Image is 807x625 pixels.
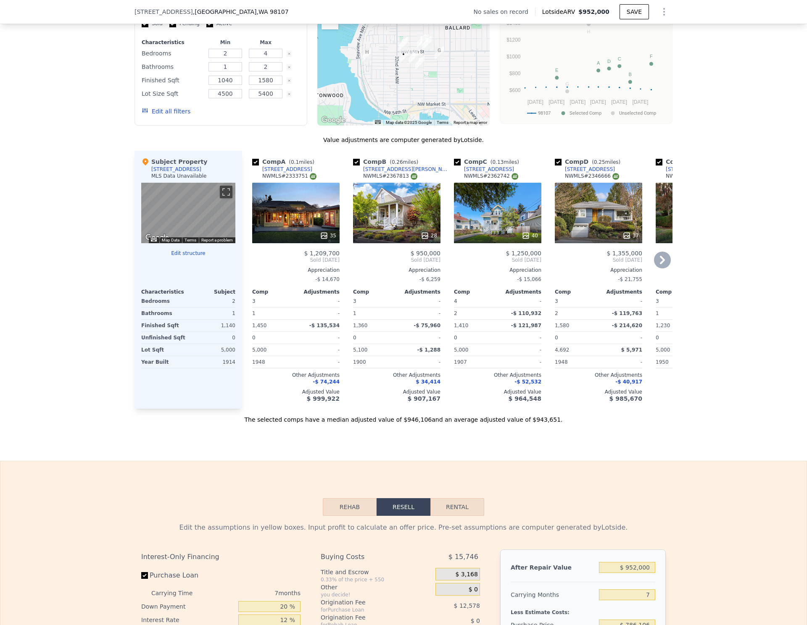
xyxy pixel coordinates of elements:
div: Appreciation [252,267,340,273]
div: NWMLS # 2304727 [666,173,720,180]
button: Resell [377,498,430,516]
text: $1400 [506,20,521,26]
span: 1,450 [252,323,266,328]
span: [STREET_ADDRESS] [134,8,193,16]
span: 0 [252,335,256,341]
text: [DATE] [570,99,586,105]
span: $952,000 [578,8,609,15]
a: [STREET_ADDRESS] [454,166,514,173]
div: Unfinished Sqft [141,332,187,344]
div: - [398,307,440,319]
div: 1948 [252,356,294,368]
div: 3026 NW 65th St [399,37,408,51]
div: - [600,295,642,307]
div: - [298,295,340,307]
span: 1,580 [555,323,569,328]
div: [STREET_ADDRESS] [262,166,312,173]
div: NWMLS # 2367813 [363,173,417,180]
div: 0 [190,332,235,344]
div: Characteristics [141,289,188,295]
input: Purchase Loan [141,572,148,579]
div: 6220 37th Ave NW [362,48,372,62]
div: Comp A [252,158,318,166]
a: [STREET_ADDRESS][PERSON_NAME] [353,166,451,173]
div: Characteristics [142,39,203,46]
div: Bedrooms [141,295,187,307]
span: ( miles) [487,159,522,165]
div: - [298,356,340,368]
span: 5,000 [454,347,468,353]
span: 5,000 [656,347,670,353]
span: 1,410 [454,323,468,328]
div: Origination Fee [321,613,414,622]
span: Sold [DATE] [353,257,440,263]
div: Other [321,583,432,591]
div: Comp [454,289,498,295]
button: Edit structure [141,250,235,257]
text: G [565,81,569,87]
div: Adjusted Value [555,389,642,395]
svg: A chart. [505,17,667,122]
div: - [499,332,541,344]
div: 40 [522,231,538,240]
button: Show Options [656,3,672,20]
div: Comp B [353,158,422,166]
div: Adjusted Value [454,389,541,395]
span: 4 [454,298,457,304]
span: $ 1,355,000 [607,250,642,257]
div: 3029 NW 63rd St [399,50,408,64]
div: 2 [555,307,597,319]
div: for Purchase Loan [321,607,414,613]
text: H [587,29,591,34]
div: 2811 NW 62nd St [415,56,425,70]
span: -$ 75,960 [414,323,440,328]
div: 1 [656,307,698,319]
text: [DATE] [590,99,606,105]
text: $1000 [506,54,521,60]
div: NWMLS # 2333751 [262,173,316,180]
div: The selected comps have a median adjusted value of $946,106 and an average adjusted value of $943... [134,409,672,424]
div: Other Adjustments [252,372,340,378]
span: , [GEOGRAPHIC_DATA] [193,8,289,16]
span: -$ 15,066 [517,276,541,282]
div: 1900 [353,356,395,368]
text: B [629,72,632,77]
text: [DATE] [611,99,627,105]
span: -$ 52,532 [514,379,541,385]
div: Origination Fee [321,598,414,607]
div: 6515 28th Ave NW [417,34,426,48]
span: 0 [555,335,558,341]
button: Rental [430,498,484,516]
div: Finished Sqft [141,320,187,331]
div: Year Built [141,356,187,368]
span: Sold [DATE] [454,257,541,263]
span: ( miles) [588,159,624,165]
img: NWMLS Logo [612,173,619,180]
div: 2 [190,295,235,307]
div: 2 [454,307,496,319]
span: -$ 74,244 [313,379,340,385]
div: [STREET_ADDRESS] [565,166,615,173]
div: - [499,344,541,356]
span: -$ 6,259 [419,276,440,282]
div: Adjustments [498,289,541,295]
span: $ 3,168 [455,571,477,578]
div: Other Adjustments [353,372,440,378]
div: NWMLS # 2346666 [565,173,619,180]
div: Carrying Time [151,586,206,600]
span: -$ 21,755 [618,276,642,282]
img: NWMLS Logo [512,173,518,180]
span: 0.26 [392,159,403,165]
text: 98107 [538,110,551,116]
span: 0 [656,335,659,341]
a: Terms (opens in new tab) [185,238,196,242]
text: F [650,54,653,59]
div: Other Adjustments [454,372,541,378]
div: Value adjustments are computer generated by Lotside . [134,136,672,144]
button: Keyboard shortcuts [375,120,381,124]
span: 0.13 [492,159,504,165]
span: $ 1,250,000 [506,250,541,257]
span: 5,100 [353,347,367,353]
span: $ 0 [471,617,480,624]
text: Selected Comp [570,110,601,116]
